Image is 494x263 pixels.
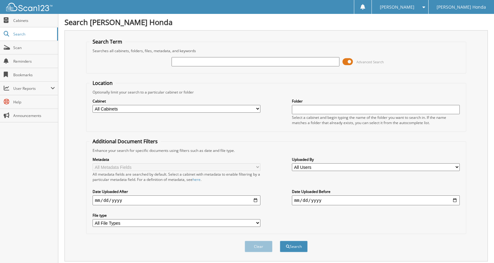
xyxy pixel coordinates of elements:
[13,18,55,23] span: Cabinets
[64,17,488,27] h1: Search [PERSON_NAME] Honda
[292,115,460,125] div: Select a cabinet and begin typing the name of the folder you want to search in. If the name match...
[13,72,55,77] span: Bookmarks
[292,98,460,104] label: Folder
[6,3,52,11] img: scan123-logo-white.svg
[356,60,384,64] span: Advanced Search
[380,5,414,9] span: [PERSON_NAME]
[292,195,460,205] input: end
[245,241,272,252] button: Clear
[280,241,308,252] button: Search
[89,38,125,45] legend: Search Term
[89,80,116,86] legend: Location
[93,195,261,205] input: start
[437,5,486,9] span: [PERSON_NAME] Honda
[89,148,463,153] div: Enhance your search for specific documents using filters such as date and file type.
[292,189,460,194] label: Date Uploaded Before
[13,45,55,50] span: Scan
[93,172,261,182] div: All metadata fields are searched by default. Select a cabinet with metadata to enable filtering b...
[13,86,51,91] span: User Reports
[93,189,261,194] label: Date Uploaded After
[89,48,463,53] div: Searches all cabinets, folders, files, metadata, and keywords
[13,113,55,118] span: Announcements
[463,233,494,263] iframe: Chat Widget
[93,157,261,162] label: Metadata
[13,99,55,105] span: Help
[93,213,261,218] label: File type
[89,90,463,95] div: Optionally limit your search to a particular cabinet or folder
[93,98,261,104] label: Cabinet
[193,177,201,182] a: here
[89,138,161,145] legend: Additional Document Filters
[13,59,55,64] span: Reminders
[13,31,54,37] span: Search
[292,157,460,162] label: Uploaded By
